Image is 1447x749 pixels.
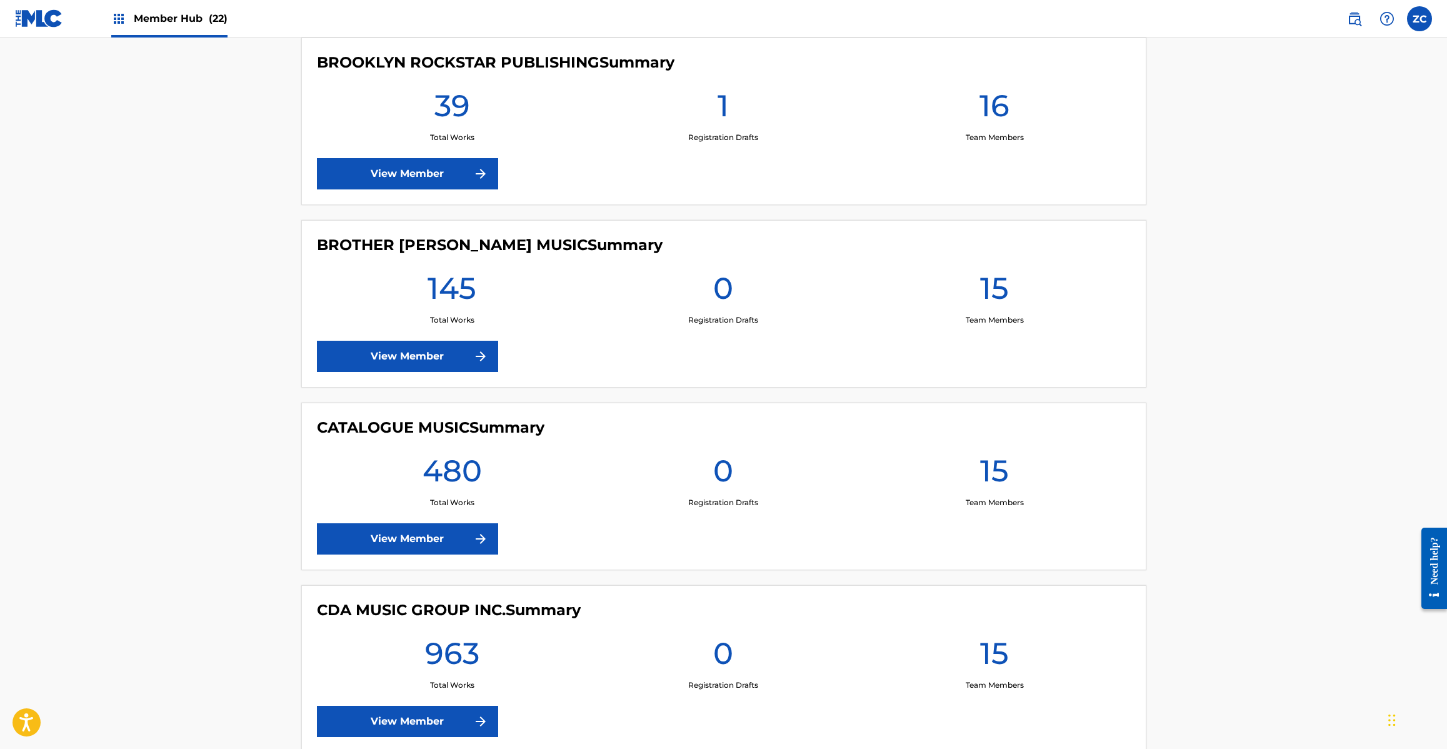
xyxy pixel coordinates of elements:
h1: 963 [425,635,479,680]
h4: BROTHER DAN MUSIC [317,236,663,254]
p: Registration Drafts [688,132,758,143]
p: Team Members [966,497,1024,508]
img: f7272a7cc735f4ea7f67.svg [473,349,488,364]
img: f7272a7cc735f4ea7f67.svg [473,166,488,181]
p: Total Works [430,680,474,691]
img: MLC Logo [15,9,63,28]
img: Top Rightsholders [111,11,126,26]
h4: BROOKLYN ROCKSTAR PUBLISHING [317,53,674,72]
div: Help [1374,6,1399,31]
h1: 0 [713,269,733,314]
div: User Menu [1407,6,1432,31]
a: Public Search [1342,6,1367,31]
a: View Member [317,523,498,555]
h1: 15 [980,269,1009,314]
p: Team Members [966,680,1024,691]
iframe: Chat Widget [1384,689,1447,749]
h1: 15 [980,452,1009,497]
p: Team Members [966,314,1024,326]
img: f7272a7cc735f4ea7f67.svg [473,531,488,546]
span: Member Hub [134,11,228,26]
h4: CATALOGUE MUSIC [317,418,544,437]
p: Total Works [430,132,474,143]
p: Registration Drafts [688,497,758,508]
p: Total Works [430,497,474,508]
h1: 15 [980,635,1009,680]
h1: 0 [713,635,733,680]
p: Registration Drafts [688,314,758,326]
h1: 0 [713,452,733,497]
p: Total Works [430,314,474,326]
img: help [1379,11,1394,26]
h1: 39 [434,87,470,132]
div: Drag [1388,701,1396,739]
h1: 1 [718,87,729,132]
span: (22) [209,13,228,24]
h1: 16 [979,87,1009,132]
h4: CDA MUSIC GROUP INC. [317,601,581,620]
img: f7272a7cc735f4ea7f67.svg [473,714,488,729]
a: View Member [317,341,498,372]
iframe: Resource Center [1412,518,1447,619]
img: search [1347,11,1362,26]
h1: 480 [423,452,482,497]
a: View Member [317,158,498,189]
a: View Member [317,706,498,737]
p: Team Members [966,132,1024,143]
p: Registration Drafts [688,680,758,691]
h1: 145 [428,269,476,314]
